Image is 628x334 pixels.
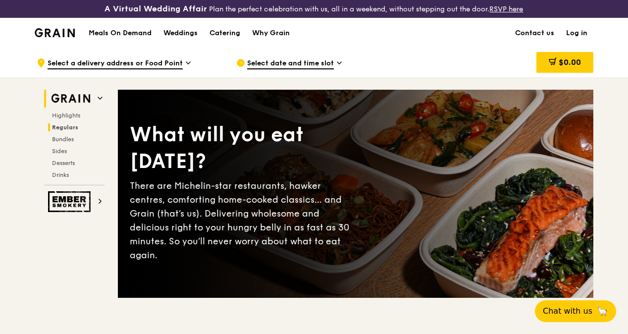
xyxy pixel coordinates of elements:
h3: A Virtual Wedding Affair [105,4,207,14]
span: Regulars [52,124,78,131]
a: GrainGrain [35,17,75,47]
span: Drinks [52,171,69,178]
img: Grain [35,28,75,37]
a: Why Grain [246,18,296,48]
span: Bundles [52,136,74,143]
h1: Meals On Demand [89,28,152,38]
div: Catering [209,18,240,48]
div: There are Michelin-star restaurants, hawker centres, comforting home-cooked classics… and Grain (... [130,179,356,262]
span: Desserts [52,160,75,167]
div: What will you eat [DATE]? [130,121,356,175]
img: Ember Smokery web logo [48,191,94,212]
span: Chat with us [543,305,592,317]
span: Select date and time slot [247,58,334,69]
a: Weddings [157,18,204,48]
a: Contact us [509,18,560,48]
a: Log in [560,18,593,48]
img: Grain web logo [48,90,94,108]
div: Weddings [163,18,198,48]
span: $0.00 [559,57,581,67]
a: Catering [204,18,246,48]
span: Select a delivery address or Food Point [48,58,183,69]
button: Chat with us🦙 [535,300,616,322]
span: Sides [52,148,67,155]
span: Highlights [52,112,80,119]
div: Plan the perfect celebration with us, all in a weekend, without stepping out the door. [105,4,523,14]
span: 🦙 [596,305,608,317]
div: Why Grain [252,18,290,48]
a: RSVP here [489,5,523,13]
